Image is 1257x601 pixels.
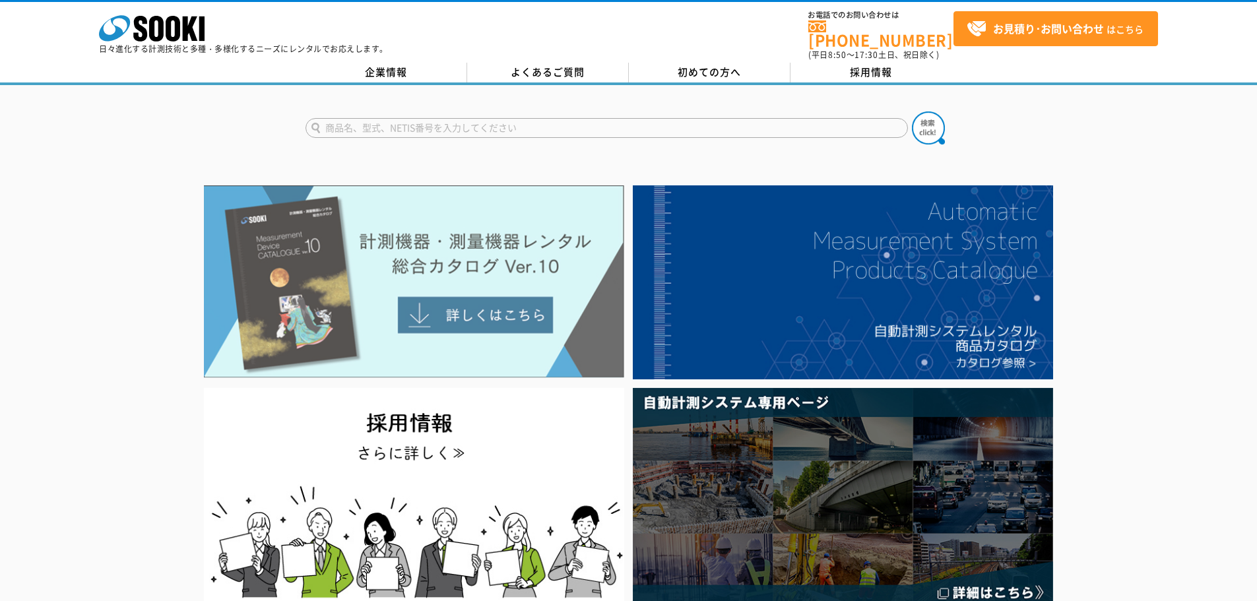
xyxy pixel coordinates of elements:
a: よくあるご質問 [467,63,629,82]
strong: お見積り･お問い合わせ [993,20,1104,36]
a: [PHONE_NUMBER] [808,20,953,47]
span: 8:50 [828,49,847,61]
img: btn_search.png [912,111,945,144]
img: Catalog Ver10 [204,185,624,378]
span: 初めての方へ [678,65,741,79]
a: 企業情報 [306,63,467,82]
a: 採用情報 [790,63,952,82]
p: 日々進化する計測技術と多種・多様化するニーズにレンタルでお応えします。 [99,45,388,53]
a: 初めての方へ [629,63,790,82]
span: 17:30 [854,49,878,61]
span: お電話でのお問い合わせは [808,11,953,19]
span: (平日 ～ 土日、祝日除く) [808,49,939,61]
input: 商品名、型式、NETIS番号を入力してください [306,118,908,138]
img: 自動計測システムカタログ [633,185,1053,379]
a: お見積り･お問い合わせはこちら [953,11,1158,46]
span: はこちら [967,19,1144,39]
